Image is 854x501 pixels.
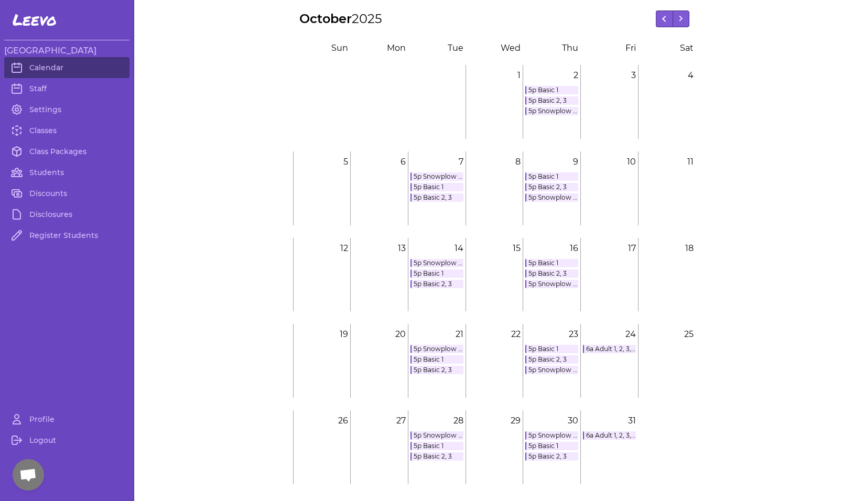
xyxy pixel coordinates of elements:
[4,430,129,451] a: Logout
[583,345,636,353] a: 6a Adult 1, 2, 3, 4
[639,238,696,259] p: 18
[395,43,406,53] span: on
[4,204,129,225] a: Disclosures
[466,238,523,259] p: 15
[583,431,636,440] a: 6a Adult 1, 2, 3, 4
[525,280,578,288] a: 5p Snowplow [PERSON_NAME] 1, 2, 3
[581,65,638,86] p: 3
[410,172,463,181] a: 5p Snowplow [PERSON_NAME] 1, 2, 3
[294,324,351,345] p: 19
[4,78,129,99] a: Staff
[4,183,129,204] a: Discounts
[408,410,466,431] p: 28
[525,345,578,353] a: 5p Basic 1
[525,183,578,191] a: 5p Basic 2, 3
[294,238,351,259] p: 12
[639,151,696,172] p: 11
[525,366,578,374] a: 5p Snowplow [PERSON_NAME] 1, 2, 3
[581,324,638,345] p: 24
[4,120,129,141] a: Classes
[466,151,523,172] p: 8
[410,280,463,288] a: 5p Basic 2, 3
[410,183,463,191] a: 5p Basic 1
[523,410,580,431] p: 30
[4,162,129,183] a: Students
[4,57,129,78] a: Calendar
[410,193,463,202] a: 5p Basic 2, 3
[581,410,638,431] p: 31
[581,151,638,172] p: 10
[352,42,406,55] div: M
[410,355,463,364] a: 5p Basic 1
[352,11,382,26] span: 2025
[466,324,523,345] p: 22
[13,10,57,29] span: Leevo
[294,410,351,431] p: 26
[408,324,466,345] p: 21
[510,43,521,53] span: ed
[639,65,696,86] p: 4
[523,238,580,259] p: 16
[351,238,408,259] p: 13
[582,42,636,55] div: F
[410,345,463,353] a: 5p Snowplow [PERSON_NAME] 1, 2, 3
[640,42,694,55] div: S
[410,259,463,267] a: 5p Snowplow [PERSON_NAME] 1, 2, 3
[410,366,463,374] a: 5p Basic 2, 3
[295,42,349,55] div: S
[523,324,580,345] p: 23
[466,65,523,86] p: 1
[410,42,463,55] div: T
[581,238,638,259] p: 17
[4,225,129,246] a: Register Students
[525,442,578,450] a: 5p Basic 1
[466,410,523,431] p: 29
[299,11,352,26] span: October
[523,151,580,172] p: 9
[525,172,578,181] a: 5p Basic 1
[4,409,129,430] a: Profile
[525,107,578,115] a: 5p Snowplow [PERSON_NAME] 1, 2, 3
[408,151,466,172] p: 7
[631,43,636,53] span: ri
[4,45,129,57] h3: [GEOGRAPHIC_DATA]
[525,86,578,94] a: 5p Basic 1
[337,43,348,53] span: un
[410,442,463,450] a: 5p Basic 1
[410,452,463,461] a: 5p Basic 2, 3
[567,43,578,53] span: hu
[452,43,463,53] span: ue
[525,355,578,364] a: 5p Basic 2, 3
[351,324,408,345] p: 20
[410,269,463,278] a: 5p Basic 1
[4,99,129,120] a: Settings
[525,452,578,461] a: 5p Basic 2, 3
[525,259,578,267] a: 5p Basic 1
[525,269,578,278] a: 5p Basic 2, 3
[351,410,408,431] p: 27
[525,193,578,202] a: 5p Snowplow [PERSON_NAME] 1, 2, 3
[525,42,578,55] div: T
[685,43,694,53] span: at
[639,324,696,345] p: 25
[351,151,408,172] p: 6
[4,141,129,162] a: Class Packages
[13,459,44,491] div: Open chat
[523,65,580,86] p: 2
[294,151,351,172] p: 5
[468,42,521,55] div: W
[525,431,578,440] a: 5p Snowplow [PERSON_NAME] 1, 2, 3
[525,96,578,105] a: 5p Basic 2, 3
[408,238,466,259] p: 14
[410,431,463,440] a: 5p Snowplow [PERSON_NAME] 1, 2, 3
